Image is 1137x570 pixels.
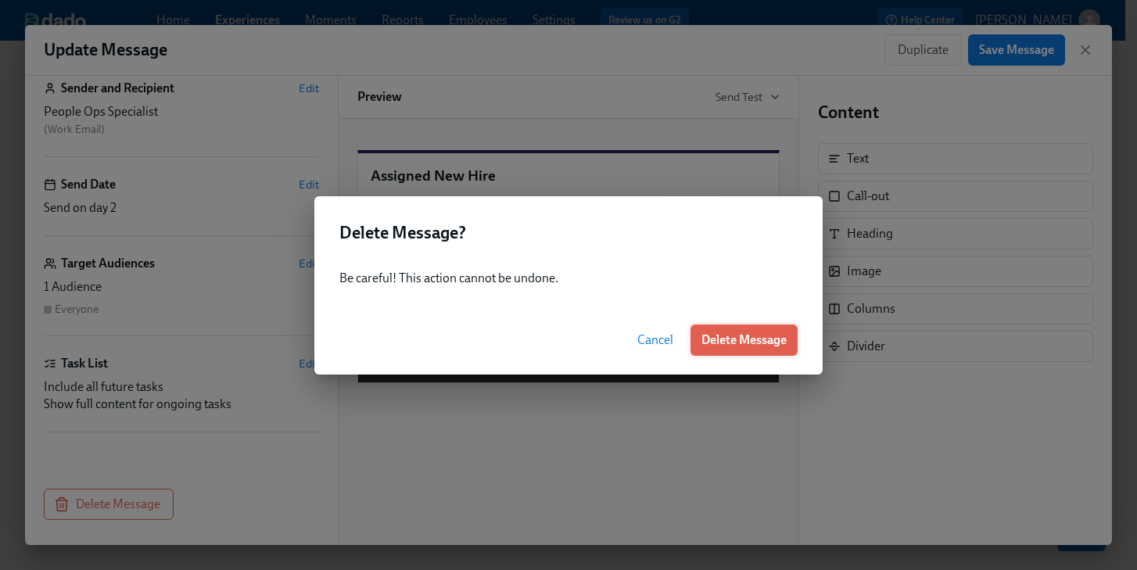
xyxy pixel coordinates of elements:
[339,270,798,287] p: Be careful! This action cannot be undone.
[637,332,673,348] span: Cancel
[690,324,798,356] button: Delete Message
[701,332,787,348] span: Delete Message
[339,221,798,245] h2: Delete Message?
[626,324,684,356] button: Cancel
